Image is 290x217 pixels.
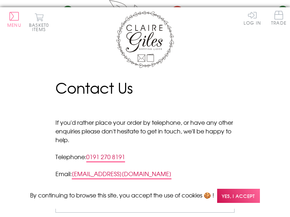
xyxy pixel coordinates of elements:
[55,169,234,178] p: Email:
[32,22,49,33] span: 0 items
[7,22,21,28] span: Menu
[244,11,261,25] a: Log In
[217,189,260,203] span: Yes, I accept
[271,11,286,25] span: Trade
[55,77,234,99] h1: Contact Us
[116,11,174,68] img: Claire Giles Greetings Cards
[55,118,233,144] span: If you'd rather place your order by telephone, or have any other enquiries please don't hesitate ...
[72,169,171,179] a: [EMAIL_ADDRESS][DOMAIN_NAME]
[271,11,286,26] a: Trade
[7,12,21,27] button: Menu
[55,152,86,161] span: Telephone:
[86,152,125,162] a: 0191 270 8191
[29,13,49,31] button: Basket0 items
